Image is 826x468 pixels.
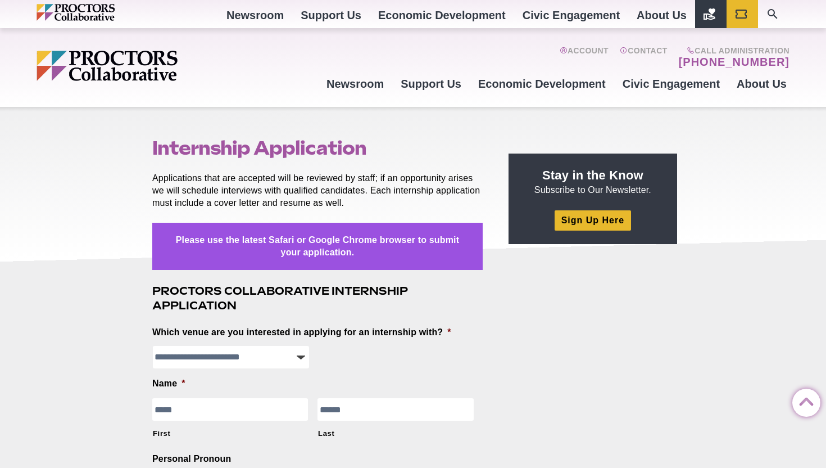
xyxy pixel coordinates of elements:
a: Back to Top [792,389,815,412]
a: Contact [620,46,668,69]
a: Support Us [392,69,470,99]
a: Account [560,46,609,69]
label: Name [152,378,185,390]
a: Civic Engagement [614,69,728,99]
a: About Us [728,69,795,99]
a: [PHONE_NUMBER] [679,55,789,69]
label: Personal Pronoun [152,453,231,465]
label: First [153,429,308,439]
label: Last [318,429,473,439]
a: Sign Up Here [555,210,631,230]
img: Proctors logo [37,51,264,81]
p: Applications that are accepted will be reviewed by staff; if an opportunity arises we will schedu... [152,172,483,209]
h1: Internship Application [152,137,483,159]
img: Proctors logo [37,4,163,21]
h3: Proctors Collaborative Internship Application [152,283,483,313]
p: Subscribe to Our Newsletter. [522,167,664,196]
iframe: Advertisement [509,258,677,398]
span: Call Administration [675,46,789,55]
a: Newsroom [318,69,392,99]
a: Economic Development [470,69,614,99]
label: Which venue are you interested in applying for an internship with? [152,327,451,339]
strong: Stay in the Know [542,168,643,182]
strong: Please use the latest Safari or Google Chrome browser to submit your application. [176,235,459,257]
